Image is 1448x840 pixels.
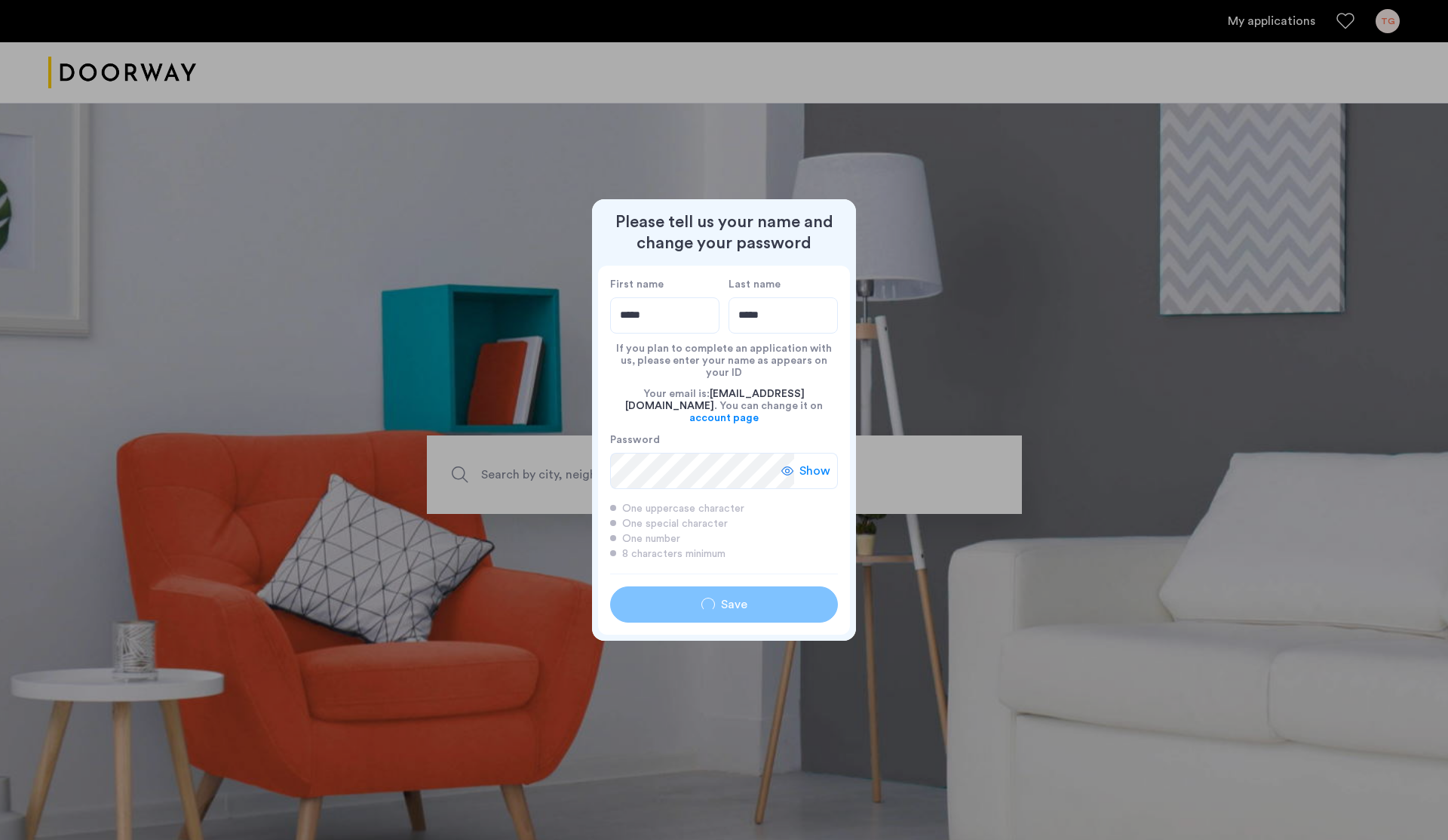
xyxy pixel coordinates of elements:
a: account page [689,412,759,424]
div: One special character [610,516,838,531]
label: Last name [729,278,838,291]
span: Save [721,595,747,614]
div: One number [610,531,838,546]
div: Your email is: . You can change it on [610,379,838,433]
span: Show [799,462,830,480]
h2: Please tell us your name and change your password [598,211,850,254]
button: button [610,586,838,623]
div: One uppercase character [610,501,838,516]
span: [EMAIL_ADDRESS][DOMAIN_NAME] [625,389,805,411]
div: 8 characters minimum [610,546,838,562]
label: Password [610,433,794,447]
div: If you plan to complete an application with us, please enter your name as appears on your ID [610,334,838,379]
label: First name [610,278,719,291]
